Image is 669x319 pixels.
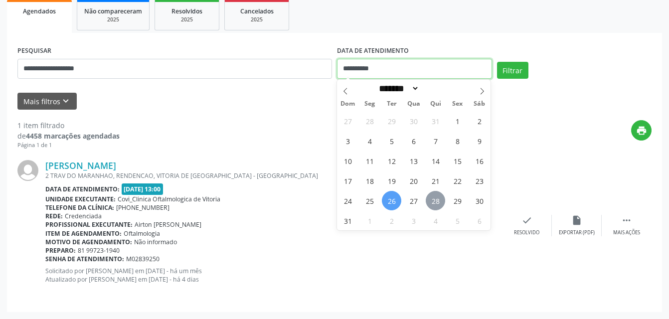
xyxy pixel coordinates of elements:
[360,131,379,151] span: Agosto 4, 2025
[382,211,401,230] span: Setembro 2, 2025
[448,211,467,230] span: Setembro 5, 2025
[78,246,120,255] span: 81 99723-1940
[84,7,142,15] span: Não compareceram
[360,211,379,230] span: Setembro 1, 2025
[375,83,419,94] select: Month
[26,131,120,141] strong: 4458 marcações agendadas
[404,151,423,170] span: Agosto 13, 2025
[338,111,357,131] span: Julho 27, 2025
[45,255,124,263] b: Senha de atendimento:
[559,229,595,236] div: Exportar (PDF)
[162,16,212,23] div: 2025
[45,238,132,246] b: Motivo de agendamento:
[45,195,116,203] b: Unidade executante:
[337,101,359,107] span: Dom
[45,246,76,255] b: Preparo:
[45,203,114,212] b: Telefone da clínica:
[470,151,489,170] span: Agosto 16, 2025
[45,267,502,284] p: Solicitado por [PERSON_NAME] em [DATE] - há um mês Atualizado por [PERSON_NAME] em [DATE] - há 4 ...
[360,151,379,170] span: Agosto 11, 2025
[426,111,445,131] span: Julho 31, 2025
[470,131,489,151] span: Agosto 9, 2025
[447,101,469,107] span: Sex
[338,171,357,190] span: Agosto 17, 2025
[571,215,582,226] i: insert_drive_file
[171,7,202,15] span: Resolvidos
[382,191,401,210] span: Agosto 26, 2025
[448,171,467,190] span: Agosto 22, 2025
[118,195,220,203] span: Covi_Clinica Oftalmologica de Vitoria
[636,125,647,136] i: print
[45,220,133,229] b: Profissional executante:
[419,83,452,94] input: Year
[448,131,467,151] span: Agosto 8, 2025
[425,101,447,107] span: Qui
[426,131,445,151] span: Agosto 7, 2025
[404,171,423,190] span: Agosto 20, 2025
[360,171,379,190] span: Agosto 18, 2025
[426,171,445,190] span: Agosto 21, 2025
[338,151,357,170] span: Agosto 10, 2025
[134,238,177,246] span: Não informado
[360,191,379,210] span: Agosto 25, 2025
[84,16,142,23] div: 2025
[448,151,467,170] span: Agosto 15, 2025
[381,101,403,107] span: Ter
[514,229,539,236] div: Resolvido
[360,111,379,131] span: Julho 28, 2025
[124,229,160,238] span: Oftalmologia
[470,191,489,210] span: Agosto 30, 2025
[45,229,122,238] b: Item de agendamento:
[338,191,357,210] span: Agosto 24, 2025
[359,101,381,107] span: Seg
[470,111,489,131] span: Agosto 2, 2025
[338,211,357,230] span: Agosto 31, 2025
[240,7,274,15] span: Cancelados
[17,120,120,131] div: 1 item filtrado
[23,7,56,15] span: Agendados
[382,151,401,170] span: Agosto 12, 2025
[337,43,409,59] label: DATA DE ATENDIMENTO
[382,111,401,131] span: Julho 29, 2025
[621,215,632,226] i: 
[45,212,63,220] b: Rede:
[382,171,401,190] span: Agosto 19, 2025
[45,171,502,180] div: 2 TRAV DO MARANHAO, RENDENCAO, VITORIA DE [GEOGRAPHIC_DATA] - [GEOGRAPHIC_DATA]
[60,96,71,107] i: keyboard_arrow_down
[521,215,532,226] i: check
[45,185,120,193] b: Data de atendimento:
[404,131,423,151] span: Agosto 6, 2025
[426,151,445,170] span: Agosto 14, 2025
[404,211,423,230] span: Setembro 3, 2025
[448,111,467,131] span: Agosto 1, 2025
[135,220,201,229] span: Airton [PERSON_NAME]
[404,111,423,131] span: Julho 30, 2025
[470,211,489,230] span: Setembro 6, 2025
[45,160,116,171] a: [PERSON_NAME]
[17,160,38,181] img: img
[17,141,120,150] div: Página 1 de 1
[122,183,164,195] span: [DATE] 13:00
[17,43,51,59] label: PESQUISAR
[403,101,425,107] span: Qua
[126,255,160,263] span: M02839250
[613,229,640,236] div: Mais ações
[470,171,489,190] span: Agosto 23, 2025
[17,131,120,141] div: de
[426,191,445,210] span: Agosto 28, 2025
[17,93,77,110] button: Mais filtroskeyboard_arrow_down
[631,120,652,141] button: print
[338,131,357,151] span: Agosto 3, 2025
[469,101,491,107] span: Sáb
[404,191,423,210] span: Agosto 27, 2025
[65,212,102,220] span: Credenciada
[448,191,467,210] span: Agosto 29, 2025
[116,203,169,212] span: [PHONE_NUMBER]
[497,62,528,79] button: Filtrar
[426,211,445,230] span: Setembro 4, 2025
[232,16,282,23] div: 2025
[382,131,401,151] span: Agosto 5, 2025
